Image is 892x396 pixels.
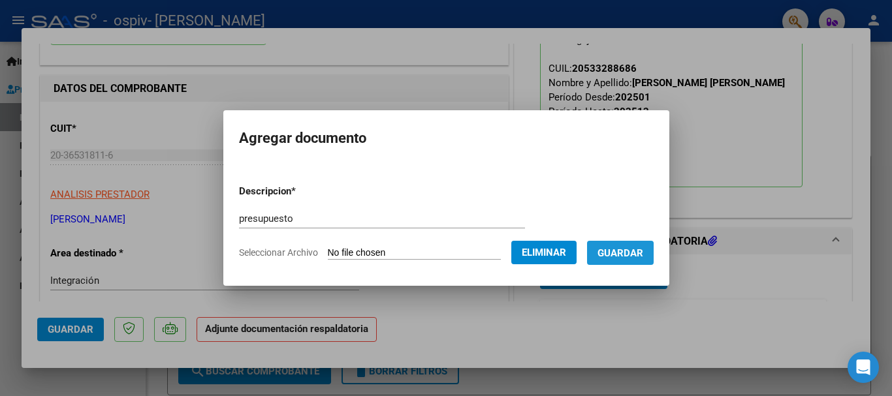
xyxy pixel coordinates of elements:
[239,247,318,258] span: Seleccionar Archivo
[511,241,577,264] button: Eliminar
[522,247,566,258] span: Eliminar
[597,247,643,259] span: Guardar
[239,126,654,151] h2: Agregar documento
[239,184,364,199] p: Descripcion
[848,352,879,383] div: Open Intercom Messenger
[587,241,654,265] button: Guardar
